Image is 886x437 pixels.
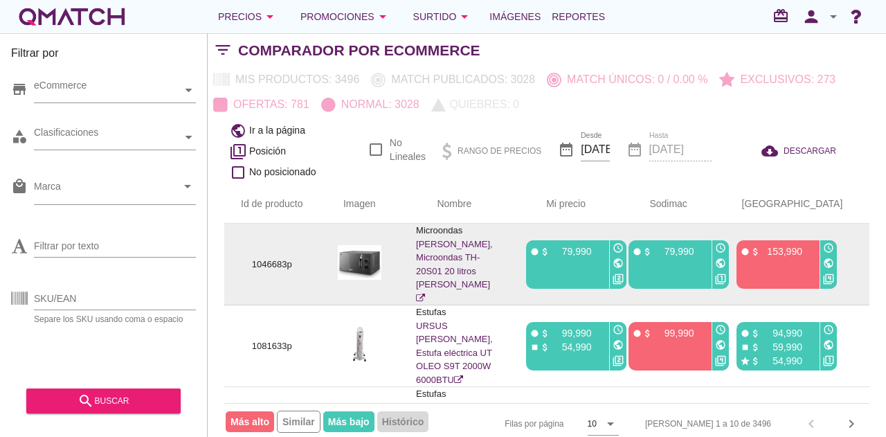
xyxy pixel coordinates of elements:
[241,339,303,353] p: 1081633p
[456,8,473,25] i: arrow_drop_down
[530,342,540,353] i: stop
[208,92,316,117] button: Ofertas: 781
[37,393,170,409] div: buscar
[338,245,381,280] img: 1046683p_15.jpg
[509,185,612,224] th: Mi precio: Not sorted. Activate to sort ascending.
[530,328,540,339] i: fiber_manual_record
[642,328,653,339] i: attach_money
[750,247,761,257] i: attach_money
[843,416,860,432] i: chevron_right
[390,136,426,163] label: No Lineales
[581,139,609,161] input: Desde
[715,324,726,335] i: access_time
[750,342,761,353] i: attach_money
[353,327,366,362] img: 1081633p_15_1.jpeg
[761,354,802,368] p: 54,990
[11,81,28,98] i: store
[377,411,429,432] span: Histórico
[17,3,127,30] div: white-qmatch-logo
[839,411,864,436] button: Next page
[416,239,493,303] a: [PERSON_NAME], Microondas TH-20S01 20 litros [PERSON_NAME]
[11,45,196,67] h3: Filtrar por
[416,387,493,401] p: Estufas
[823,339,834,350] i: public
[34,315,196,323] div: Separe los SKU usando coma o espacio
[218,8,278,25] div: Precios
[550,326,592,340] p: 99,990
[588,418,597,430] div: 10
[714,185,860,224] th: Paris: Not sorted. Activate to sort ascending.
[797,7,825,26] i: person
[612,185,714,224] th: Sodimac: Not sorted. Activate to sort ascending.
[249,165,316,179] span: No posicionado
[300,8,391,25] div: Promociones
[823,242,834,253] i: access_time
[613,274,624,285] i: filter_2
[740,342,750,353] i: stop
[613,258,624,269] i: public
[179,178,196,195] i: arrow_drop_down
[715,274,726,285] i: filter_1
[552,8,605,25] span: Reportes
[750,356,761,366] i: attach_money
[740,328,750,339] i: fiber_manual_record
[249,123,305,138] span: Ir a la página
[613,242,624,253] i: access_time
[740,247,750,257] i: fiber_manual_record
[540,328,550,339] i: attach_money
[277,411,320,433] span: Similar
[11,178,28,195] i: local_mall
[402,3,485,30] button: Surtido
[416,321,493,385] a: URSUS [PERSON_NAME], Estufa eléctrica UT OLEO S9T 2000W 6000BTU
[740,356,750,366] i: star
[226,411,274,432] span: Más alto
[399,185,509,224] th: Nombre: Not sorted.
[241,258,303,271] p: 1046683p
[336,96,419,113] p: Normal: 3028
[632,328,642,339] i: fiber_manual_record
[602,416,619,432] i: arrow_drop_down
[550,244,592,258] p: 79,990
[761,244,802,258] p: 153,990
[823,355,834,366] i: filter_1
[632,247,642,257] i: fiber_manual_record
[825,8,842,25] i: arrow_drop_down
[653,326,694,340] p: 99,990
[645,418,771,430] div: [PERSON_NAME] 1 a 10 de 3496
[416,305,493,319] p: Estufas
[772,8,795,24] i: redeem
[320,185,400,224] th: Imagen: Not sorted.
[613,324,624,335] i: access_time
[262,8,278,25] i: arrow_drop_down
[489,8,541,25] span: Imágenes
[484,3,546,30] a: Imágenes
[761,143,784,159] i: cloud_download
[734,71,835,88] p: Exclusivos: 273
[546,3,611,30] a: Reportes
[750,139,847,163] button: DESCARGAR
[613,355,624,366] i: filter_2
[715,355,726,366] i: filter_4
[530,247,540,257] i: fiber_manual_record
[550,340,592,354] p: 54,990
[613,339,624,350] i: public
[653,244,694,258] p: 79,990
[316,92,426,117] button: Normal: 3028
[416,224,493,238] p: Microondas
[761,326,802,340] p: 94,990
[715,339,726,350] i: public
[413,8,473,25] div: Surtido
[541,67,714,92] button: Match únicos: 0 / 0.00 %
[540,247,550,257] i: attach_money
[224,185,320,224] th: Id de producto: Not sorted.
[715,242,726,253] i: access_time
[230,164,246,181] i: check_box_outline_blank
[228,96,309,113] p: Ofertas: 781
[715,258,726,269] i: public
[207,3,289,30] button: Precios
[714,67,842,92] button: Exclusivos: 273
[642,247,653,257] i: attach_money
[823,258,834,269] i: public
[238,39,480,62] h2: Comparador por eCommerce
[750,328,761,339] i: attach_money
